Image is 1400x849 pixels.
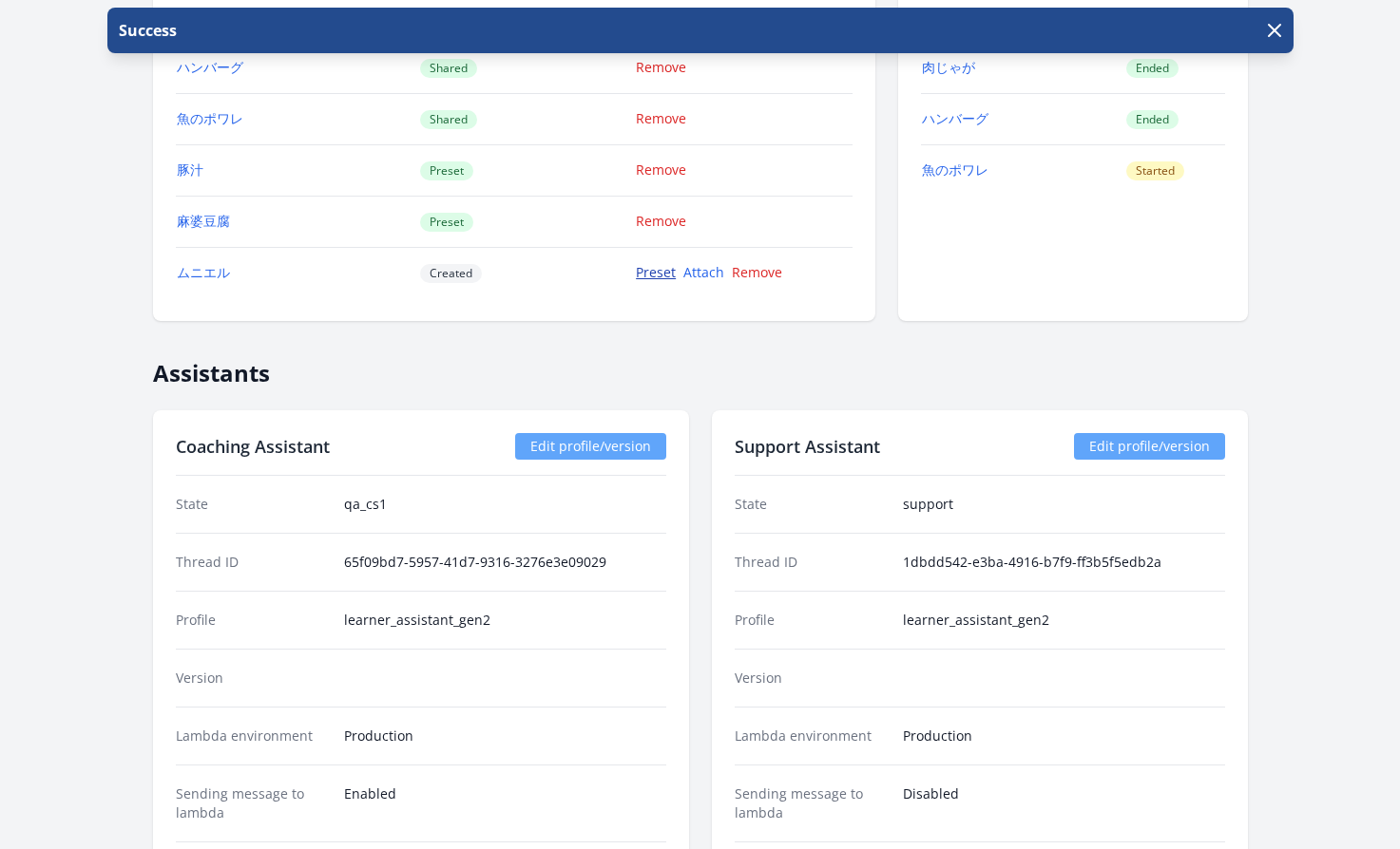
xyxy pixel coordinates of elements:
[420,264,482,283] span: Created
[176,784,329,822] dt: Sending message to lambda
[344,495,666,514] dd: qa_cs1
[922,160,988,179] a: 魚のポワレ
[176,726,329,745] dt: Lambda environment
[735,433,880,460] h2: Support Assistant
[176,495,329,514] dt: State
[176,611,329,630] dt: Profile
[922,109,988,127] a: ハンバーグ
[176,553,329,572] dt: Thread ID
[735,553,888,572] dt: Thread ID
[735,669,888,688] dt: Version
[735,726,888,745] dt: Lambda environment
[636,160,686,179] a: Remove
[515,433,666,460] a: Edit profile/version
[153,344,1248,387] h2: Assistants
[420,110,477,129] span: Shared
[177,212,230,230] a: 麻婆豆腐
[636,109,686,127] a: Remove
[1126,161,1184,180] span: Started
[903,611,1225,630] dd: learner_assistant_gen2
[735,784,888,822] dt: Sending message to lambda
[636,263,676,281] a: Preset
[732,263,782,281] a: Remove
[177,263,230,281] a: ムニエル
[177,109,243,127] a: 魚のポワレ
[177,160,203,179] a: 豚汁
[903,726,1225,745] dd: Production
[420,161,473,180] span: Preset
[420,213,473,232] span: Preset
[176,433,330,460] h2: Coaching Assistant
[636,212,686,230] a: Remove
[683,263,724,281] a: Attach
[115,19,177,42] p: Success
[344,553,666,572] dd: 65f09bd7-5957-41d7-9316-3276e3e09029
[1126,110,1179,129] span: Ended
[344,611,666,630] dd: learner_assistant_gen2
[903,553,1225,572] dd: 1dbdd542-e3ba-4916-b7f9-ff3b5f5edb2a
[903,784,1225,822] dd: Disabled
[1074,433,1225,460] a: Edit profile/version
[344,784,666,822] dd: Enabled
[735,495,888,514] dt: State
[903,495,1225,514] dd: support
[176,669,329,688] dt: Version
[344,726,666,745] dd: Production
[735,611,888,630] dt: Profile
